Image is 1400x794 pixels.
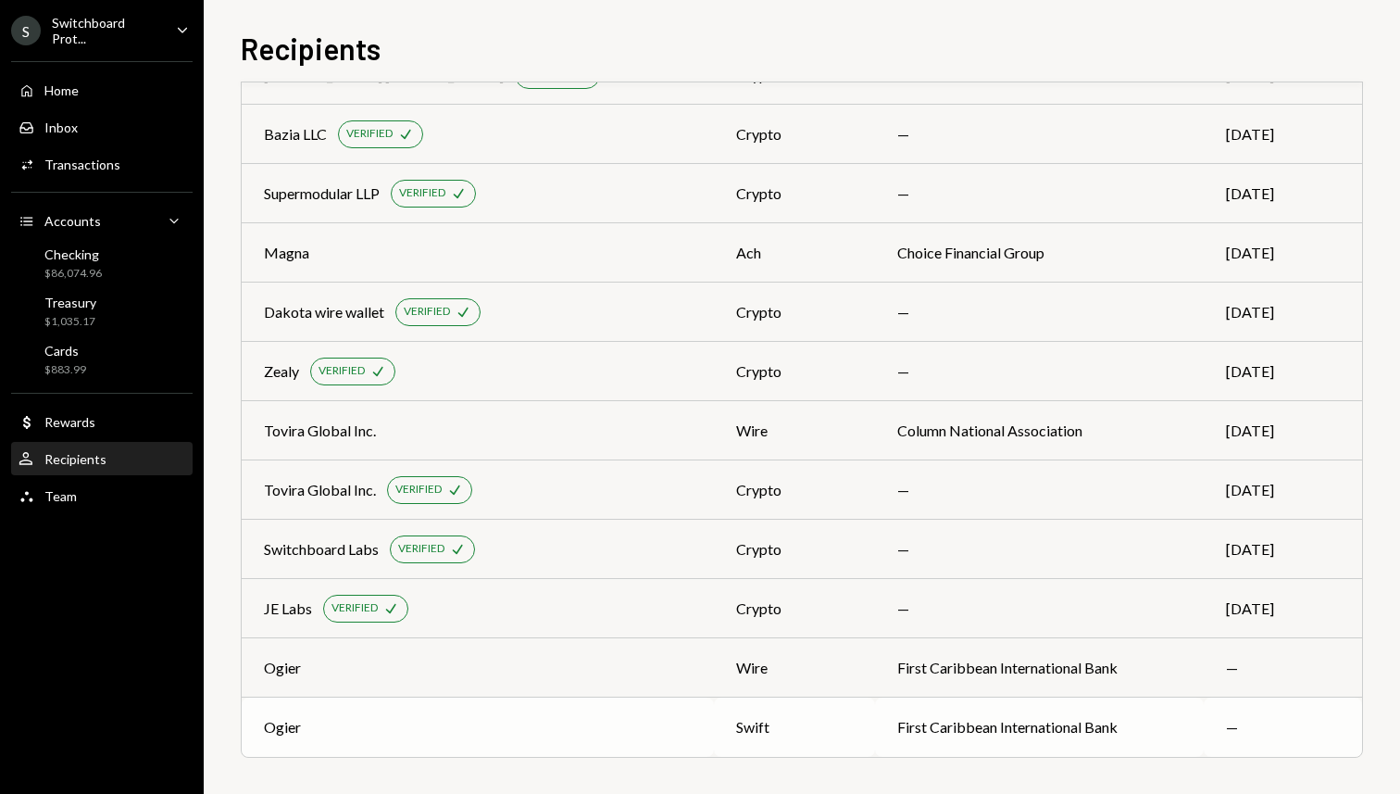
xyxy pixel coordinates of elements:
div: VERIFIED [395,482,442,498]
td: — [875,164,1204,223]
div: Rewards [44,414,95,430]
td: — [1204,638,1362,698]
h1: Recipients [241,30,381,67]
td: Column National Association [875,401,1204,460]
div: VERIFIED [319,363,365,379]
div: S [11,16,41,45]
div: Supermodular LLP [264,183,380,205]
div: Dakota wire wallet [264,301,384,323]
td: — [875,105,1204,164]
td: First Caribbean International Bank [875,638,1204,698]
a: Recipients [11,442,193,475]
td: [DATE] [1204,460,1362,520]
div: VERIFIED [346,126,393,142]
td: — [875,283,1204,342]
div: crypto [736,479,853,501]
div: Checking [44,246,102,262]
td: [DATE] [1204,105,1362,164]
a: Home [11,73,193,107]
div: Switchboard Prot... [52,15,161,46]
td: — [875,579,1204,638]
div: ach [736,242,853,264]
div: VERIFIED [404,304,450,320]
div: $86,074.96 [44,266,102,282]
div: crypto [736,183,853,205]
a: Cards$883.99 [11,337,193,382]
div: $1,035.17 [44,314,96,330]
div: wire [736,420,853,442]
a: Team [11,479,193,512]
div: crypto [736,123,853,145]
div: Cards [44,343,86,359]
td: [DATE] [1204,283,1362,342]
div: Ogier [264,657,301,679]
td: — [875,520,1204,579]
div: Ogier [264,716,301,738]
div: Treasury [44,295,96,310]
td: First Caribbean International Bank [875,698,1204,757]
div: swift [736,716,853,738]
a: Inbox [11,110,193,144]
td: [DATE] [1204,401,1362,460]
div: Tovira Global Inc. [264,479,376,501]
div: Inbox [44,120,78,135]
div: Bazia LLC [264,123,327,145]
a: Checking$86,074.96 [11,241,193,285]
a: Transactions [11,147,193,181]
a: Accounts [11,204,193,237]
td: — [875,342,1204,401]
div: crypto [736,301,853,323]
div: Accounts [44,213,101,229]
div: Zealy [264,360,299,383]
a: Treasury$1,035.17 [11,289,193,334]
td: [DATE] [1204,579,1362,638]
td: — [1204,698,1362,757]
div: Home [44,82,79,98]
div: Tovira Global Inc. [264,420,376,442]
div: VERIFIED [399,185,445,201]
div: VERIFIED [398,541,444,557]
div: crypto [736,360,853,383]
td: [DATE] [1204,164,1362,223]
td: [DATE] [1204,520,1362,579]
div: VERIFIED [331,600,378,616]
div: Switchboard Labs [264,538,379,561]
td: [DATE] [1204,342,1362,401]
a: Rewards [11,405,193,438]
div: Transactions [44,157,120,172]
div: wire [736,657,853,679]
td: Choice Financial Group [875,223,1204,283]
div: JE Labs [264,598,312,620]
td: — [875,460,1204,520]
div: crypto [736,538,853,561]
div: Magna [264,242,309,264]
div: Recipients [44,451,106,467]
div: $883.99 [44,362,86,378]
td: [DATE] [1204,223,1362,283]
div: crypto [736,598,853,620]
div: Team [44,488,77,504]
